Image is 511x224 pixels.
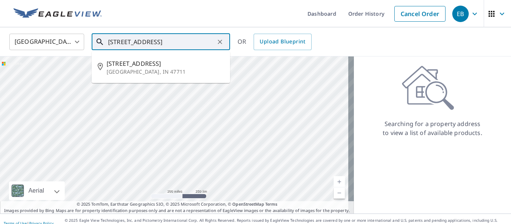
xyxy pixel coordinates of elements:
[394,6,446,22] a: Cancel Order
[260,37,305,46] span: Upload Blueprint
[107,59,224,68] span: [STREET_ADDRESS]
[215,37,225,47] button: Clear
[334,176,345,187] a: Current Level 5, Zoom In
[9,31,84,52] div: [GEOGRAPHIC_DATA]
[452,6,469,22] div: EB
[13,8,102,19] img: EV Logo
[265,201,278,207] a: Terms
[382,119,483,137] p: Searching for a property address to view a list of available products.
[107,68,224,76] p: [GEOGRAPHIC_DATA], IN 47711
[26,181,46,200] div: Aerial
[238,34,312,50] div: OR
[254,34,311,50] a: Upload Blueprint
[334,187,345,199] a: Current Level 5, Zoom Out
[232,201,264,207] a: OpenStreetMap
[77,201,278,208] span: © 2025 TomTom, Earthstar Geographics SIO, © 2025 Microsoft Corporation, ©
[108,31,215,52] input: Search by address or latitude-longitude
[9,181,65,200] div: Aerial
